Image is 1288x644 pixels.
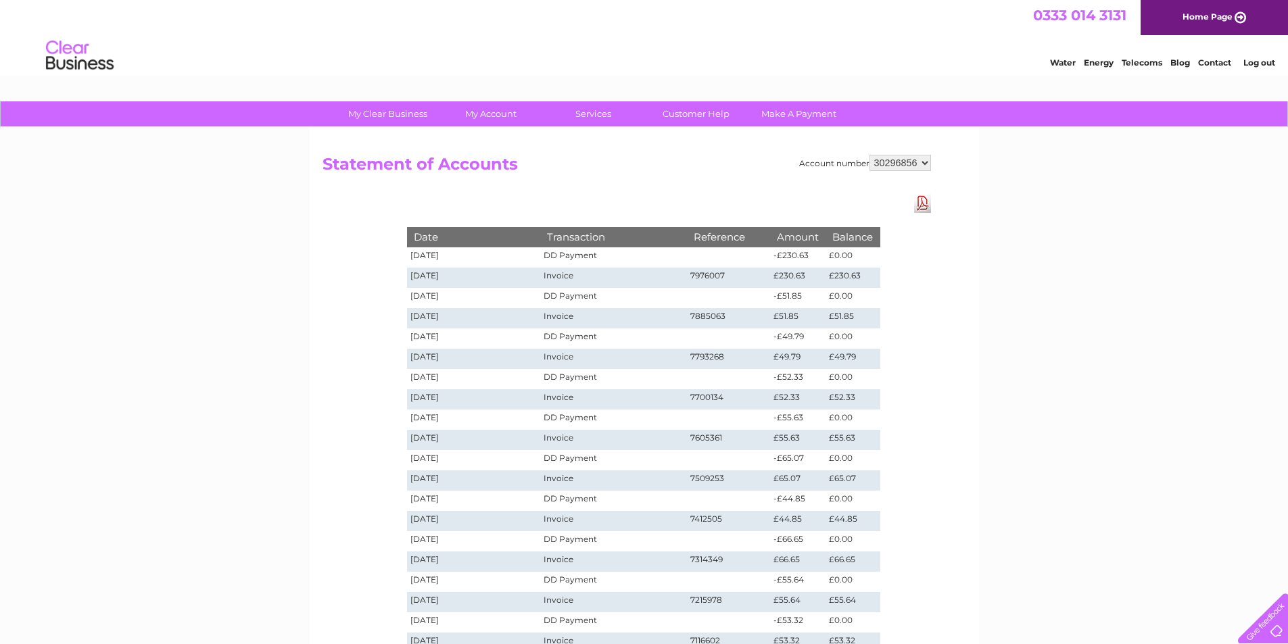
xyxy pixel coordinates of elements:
td: £51.85 [770,308,826,328]
td: -£55.63 [770,410,826,430]
td: -£44.85 [770,491,826,511]
a: Make A Payment [743,101,855,126]
td: £66.65 [826,551,880,572]
td: [DATE] [407,410,541,430]
h2: Statement of Accounts [323,155,931,180]
td: [DATE] [407,531,541,551]
td: £0.00 [826,410,880,430]
td: 7412505 [687,511,771,531]
td: Invoice [540,349,686,369]
td: Invoice [540,551,686,572]
td: 7976007 [687,268,771,288]
td: [DATE] [407,491,541,511]
td: 7314349 [687,551,771,572]
td: 7700134 [687,389,771,410]
a: Customer Help [640,101,752,126]
td: £0.00 [826,369,880,389]
td: £0.00 [826,612,880,633]
div: Clear Business is a trading name of Verastar Limited (registered in [GEOGRAPHIC_DATA] No. 3667643... [325,7,964,66]
td: DD Payment [540,531,686,551]
td: £44.85 [826,511,880,531]
img: logo.png [45,35,114,76]
td: Invoice [540,470,686,491]
td: Invoice [540,389,686,410]
a: Download Pdf [914,193,931,213]
td: -£66.65 [770,531,826,551]
a: Telecoms [1122,57,1162,68]
td: [DATE] [407,572,541,592]
td: £55.63 [770,430,826,450]
td: 7793268 [687,349,771,369]
td: £49.79 [770,349,826,369]
td: £55.63 [826,430,880,450]
td: -£49.79 [770,328,826,349]
td: Invoice [540,430,686,450]
td: £0.00 [826,450,880,470]
td: Invoice [540,308,686,328]
td: 7509253 [687,470,771,491]
td: -£55.64 [770,572,826,592]
td: £230.63 [826,268,880,288]
td: DD Payment [540,491,686,511]
td: [DATE] [407,288,541,308]
td: [DATE] [407,308,541,328]
td: [DATE] [407,511,541,531]
th: Reference [687,227,771,247]
td: £51.85 [826,308,880,328]
td: £0.00 [826,247,880,268]
td: £65.07 [770,470,826,491]
td: DD Payment [540,369,686,389]
td: £55.64 [826,592,880,612]
td: £44.85 [770,511,826,531]
td: £55.64 [770,592,826,612]
th: Transaction [540,227,686,247]
td: £0.00 [826,328,880,349]
td: 7885063 [687,308,771,328]
td: [DATE] [407,592,541,612]
td: £49.79 [826,349,880,369]
td: [DATE] [407,389,541,410]
td: £52.33 [770,389,826,410]
td: DD Payment [540,612,686,633]
td: 7605361 [687,430,771,450]
td: [DATE] [407,268,541,288]
td: £0.00 [826,531,880,551]
td: [DATE] [407,349,541,369]
td: £0.00 [826,288,880,308]
th: Balance [826,227,880,247]
td: DD Payment [540,450,686,470]
td: [DATE] [407,247,541,268]
td: [DATE] [407,369,541,389]
td: [DATE] [407,551,541,572]
td: 7215978 [687,592,771,612]
td: £52.33 [826,389,880,410]
td: [DATE] [407,450,541,470]
a: My Account [435,101,546,126]
a: Contact [1198,57,1231,68]
td: DD Payment [540,247,686,268]
td: -£52.33 [770,369,826,389]
td: Invoice [540,592,686,612]
td: DD Payment [540,328,686,349]
td: DD Payment [540,410,686,430]
td: £0.00 [826,491,880,511]
td: [DATE] [407,612,541,633]
div: Account number [799,155,931,171]
a: Energy [1084,57,1114,68]
td: [DATE] [407,328,541,349]
a: Log out [1243,57,1275,68]
td: Invoice [540,268,686,288]
a: Water [1050,57,1076,68]
a: 0333 014 3131 [1033,7,1126,24]
td: -£230.63 [770,247,826,268]
a: Blog [1170,57,1190,68]
td: [DATE] [407,430,541,450]
td: -£65.07 [770,450,826,470]
td: DD Payment [540,288,686,308]
td: -£51.85 [770,288,826,308]
td: £0.00 [826,572,880,592]
td: Invoice [540,511,686,531]
th: Amount [770,227,826,247]
a: Services [538,101,649,126]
